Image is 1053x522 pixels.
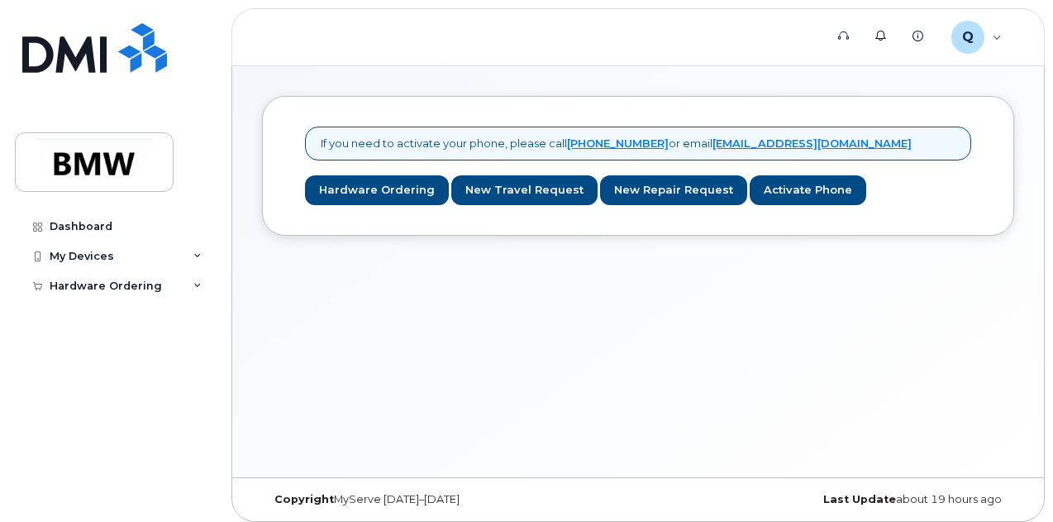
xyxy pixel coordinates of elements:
[600,175,747,206] a: New Repair Request
[451,175,598,206] a: New Travel Request
[750,175,866,206] a: Activate Phone
[305,175,449,206] a: Hardware Ordering
[262,493,512,506] div: MyServe [DATE]–[DATE]
[274,493,334,505] strong: Copyright
[823,493,896,505] strong: Last Update
[321,136,912,151] p: If you need to activate your phone, please call or email
[712,136,912,150] a: [EMAIL_ADDRESS][DOMAIN_NAME]
[981,450,1041,510] iframe: Messenger Launcher
[567,136,669,150] a: [PHONE_NUMBER]
[764,493,1014,506] div: about 19 hours ago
